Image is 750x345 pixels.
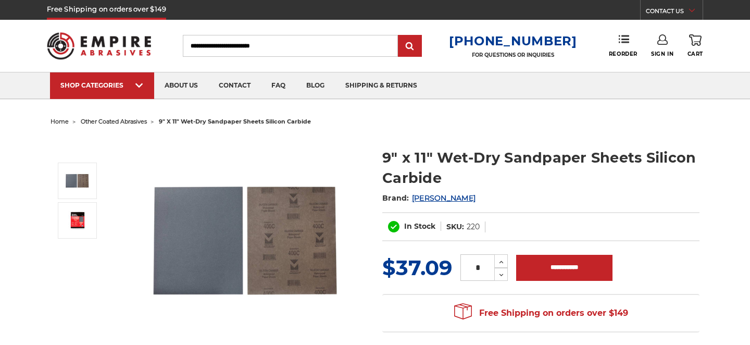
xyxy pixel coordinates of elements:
div: SHOP CATEGORIES [60,81,144,89]
a: [PERSON_NAME] [412,193,476,203]
a: faq [261,72,296,99]
a: [PHONE_NUMBER] [449,33,577,48]
a: shipping & returns [335,72,428,99]
h1: 9" x 11" Wet-Dry Sandpaper Sheets Silicon Carbide [382,147,699,188]
span: Cart [687,51,703,57]
a: Cart [687,34,703,57]
img: 9" x 11" Wet-Dry Sandpaper Sheets Silicon Carbide [64,211,90,230]
input: Submit [399,36,420,57]
dd: 220 [467,221,480,232]
img: Empire Abrasives [47,26,151,66]
a: contact [208,72,261,99]
a: about us [154,72,208,99]
a: home [51,118,69,125]
span: Sign In [651,51,673,57]
img: 9" x 11" Wet-Dry Sandpaper Sheets Silicon Carbide [140,137,348,345]
span: 9" x 11" wet-dry sandpaper sheets silicon carbide [159,118,311,125]
span: In Stock [404,221,435,231]
a: Reorder [609,34,637,57]
span: Brand: [382,193,409,203]
span: $37.09 [382,255,452,280]
a: other coated abrasives [81,118,147,125]
a: blog [296,72,335,99]
a: CONTACT US [646,5,703,20]
img: 9" x 11" Wet-Dry Sandpaper Sheets Silicon Carbide [64,168,90,194]
span: Free Shipping on orders over $149 [454,303,628,324]
p: FOR QUESTIONS OR INQUIRIES [449,52,577,58]
span: Reorder [609,51,637,57]
dt: SKU: [446,221,464,232]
